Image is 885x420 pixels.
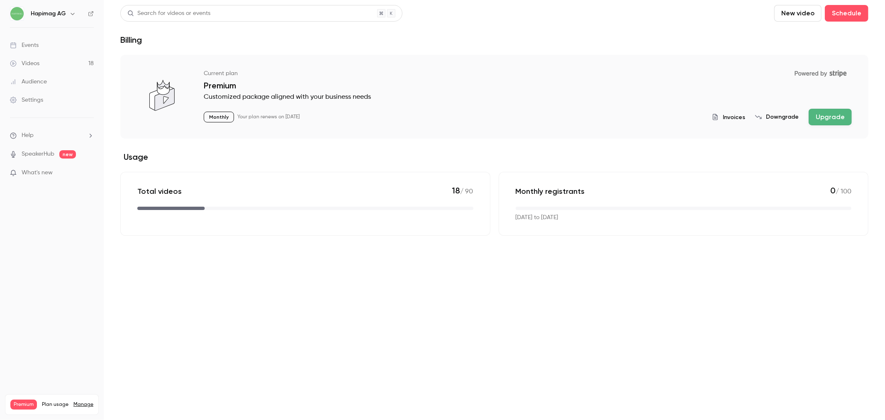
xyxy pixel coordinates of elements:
[10,400,37,410] span: Premium
[84,169,94,177] iframe: Noticeable Trigger
[31,10,66,18] h6: Hapimag AG
[830,186,836,195] span: 0
[10,7,24,20] img: Hapimag AG
[10,59,39,68] div: Videos
[809,109,852,125] button: Upgrade
[10,41,39,49] div: Events
[755,113,799,121] button: Downgrade
[59,150,76,159] span: new
[825,5,868,22] button: Schedule
[42,401,68,408] span: Plan usage
[120,152,868,162] h2: Usage
[127,9,210,18] div: Search for videos or events
[516,186,585,196] p: Monthly registrants
[830,186,851,197] p: / 100
[204,92,852,102] p: Customized package aligned with your business needs
[204,81,852,90] p: Premium
[120,55,868,236] section: billing
[723,113,745,122] span: Invoices
[137,186,182,196] p: Total videos
[22,168,53,177] span: What's new
[452,186,473,197] p: / 90
[22,150,54,159] a: SpeakerHub
[516,213,558,222] p: [DATE] to [DATE]
[452,186,461,195] span: 18
[204,69,238,78] p: Current plan
[712,113,745,122] button: Invoices
[22,131,34,140] span: Help
[73,401,93,408] a: Manage
[10,78,47,86] div: Audience
[10,96,43,104] div: Settings
[237,114,300,120] p: Your plan renews on [DATE]
[774,5,822,22] button: New video
[204,112,234,122] p: Monthly
[120,35,142,45] h1: Billing
[10,131,94,140] li: help-dropdown-opener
